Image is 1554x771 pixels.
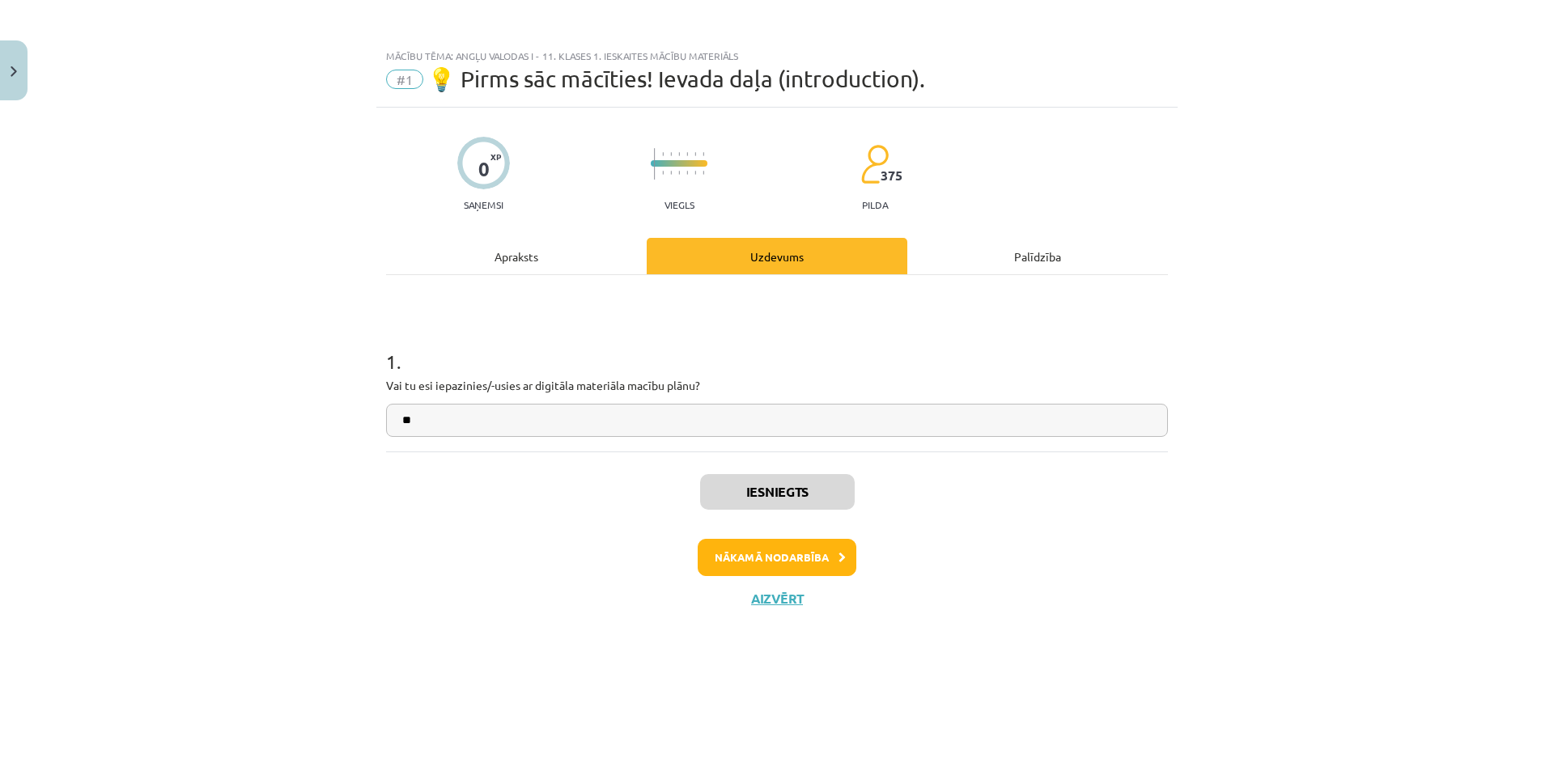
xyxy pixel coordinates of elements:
[862,199,888,210] p: pilda
[686,171,688,175] img: icon-short-line-57e1e144782c952c97e751825c79c345078a6d821885a25fce030b3d8c18986b.svg
[478,158,490,180] div: 0
[654,148,656,180] img: icon-long-line-d9ea69661e0d244f92f715978eff75569469978d946b2353a9bb055b3ed8787d.svg
[700,474,855,510] button: Iesniegts
[386,70,423,89] span: #1
[662,152,664,156] img: icon-short-line-57e1e144782c952c97e751825c79c345078a6d821885a25fce030b3d8c18986b.svg
[427,66,925,92] span: 💡 Pirms sāc mācīties! Ievada daļa (introduction).
[386,50,1168,61] div: Mācību tēma: Angļu valodas i - 11. klases 1. ieskaites mācību materiāls
[678,152,680,156] img: icon-short-line-57e1e144782c952c97e751825c79c345078a6d821885a25fce030b3d8c18986b.svg
[457,199,510,210] p: Saņemsi
[647,238,907,274] div: Uzdevums
[694,171,696,175] img: icon-short-line-57e1e144782c952c97e751825c79c345078a6d821885a25fce030b3d8c18986b.svg
[694,152,696,156] img: icon-short-line-57e1e144782c952c97e751825c79c345078a6d821885a25fce030b3d8c18986b.svg
[698,539,856,576] button: Nākamā nodarbība
[703,152,704,156] img: icon-short-line-57e1e144782c952c97e751825c79c345078a6d821885a25fce030b3d8c18986b.svg
[678,171,680,175] img: icon-short-line-57e1e144782c952c97e751825c79c345078a6d821885a25fce030b3d8c18986b.svg
[703,171,704,175] img: icon-short-line-57e1e144782c952c97e751825c79c345078a6d821885a25fce030b3d8c18986b.svg
[386,377,1168,394] p: Vai tu esi iepazinies/-usies ar digitāla materiāla macību plānu?
[746,591,808,607] button: Aizvērt
[881,168,902,183] span: 375
[662,171,664,175] img: icon-short-line-57e1e144782c952c97e751825c79c345078a6d821885a25fce030b3d8c18986b.svg
[860,144,889,184] img: students-c634bb4e5e11cddfef0936a35e636f08e4e9abd3cc4e673bd6f9a4125e45ecb1.svg
[386,322,1168,372] h1: 1 .
[670,152,672,156] img: icon-short-line-57e1e144782c952c97e751825c79c345078a6d821885a25fce030b3d8c18986b.svg
[664,199,694,210] p: Viegls
[907,238,1168,274] div: Palīdzība
[686,152,688,156] img: icon-short-line-57e1e144782c952c97e751825c79c345078a6d821885a25fce030b3d8c18986b.svg
[11,66,17,77] img: icon-close-lesson-0947bae3869378f0d4975bcd49f059093ad1ed9edebbc8119c70593378902aed.svg
[490,152,501,161] span: XP
[386,238,647,274] div: Apraksts
[670,171,672,175] img: icon-short-line-57e1e144782c952c97e751825c79c345078a6d821885a25fce030b3d8c18986b.svg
